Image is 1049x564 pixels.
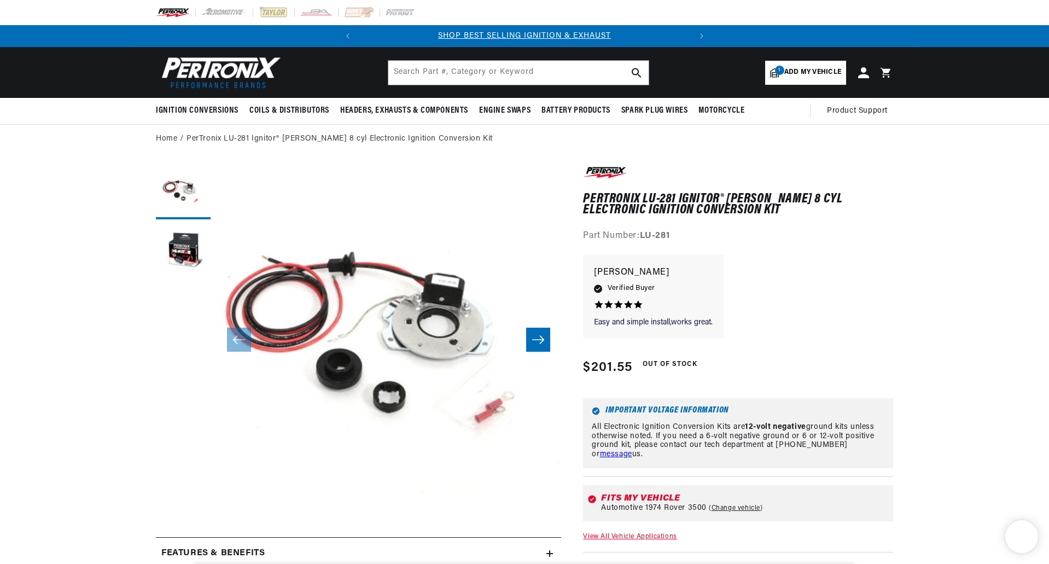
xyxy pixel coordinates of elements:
summary: Battery Products [536,98,616,124]
strong: LU-281 [640,231,670,240]
nav: breadcrumbs [156,133,893,145]
h1: PerTronix LU-281 Ignitor® [PERSON_NAME] 8 cyl Electronic Ignition Conversion Kit [583,194,893,216]
h6: Important Voltage Information [592,407,884,415]
strong: 12-volt negative [745,423,806,431]
p: [PERSON_NAME] [594,265,713,281]
span: Product Support [827,105,888,117]
span: Add my vehicle [784,67,841,78]
div: Announcement [359,30,691,42]
button: Slide left [227,328,251,352]
input: Search Part #, Category or Keyword [388,61,649,85]
div: Part Number: [583,229,893,243]
a: Home [156,133,177,145]
span: Verified Buyer [608,282,655,294]
span: $201.55 [583,358,632,377]
a: 1Add my vehicle [765,61,846,85]
slideshow-component: Translation missing: en.sections.announcements.announcement_bar [129,25,920,47]
summary: Ignition Conversions [156,98,244,124]
span: Coils & Distributors [249,105,329,117]
span: Headers, Exhausts & Components [340,105,468,117]
span: Ignition Conversions [156,105,238,117]
summary: Motorcycle [693,98,750,124]
p: Easy and simple install,works great. [594,317,713,328]
a: PerTronix LU-281 Ignitor® [PERSON_NAME] 8 cyl Electronic Ignition Conversion Kit [187,133,493,145]
button: Slide right [526,328,550,352]
button: Load image 1 in gallery view [156,165,211,219]
button: Load image 2 in gallery view [156,225,211,280]
summary: Product Support [827,98,893,124]
span: Battery Products [541,105,610,117]
h2: Features & Benefits [161,546,265,561]
div: Fits my vehicle [601,494,889,503]
a: View All Vehicle Applications [583,533,677,540]
span: 1 [775,66,784,75]
a: Change vehicle [709,504,763,513]
img: Pertronix [156,54,282,91]
span: Engine Swaps [479,105,531,117]
summary: Coils & Distributors [244,98,335,124]
a: SHOP BEST SELLING IGNITION & EXHAUST [438,32,611,40]
button: search button [625,61,649,85]
summary: Engine Swaps [474,98,536,124]
button: Translation missing: en.sections.announcements.previous_announcement [337,25,359,47]
summary: Headers, Exhausts & Components [335,98,474,124]
summary: Spark Plug Wires [616,98,693,124]
span: Automotive 1974 Rover 3500 [601,504,707,513]
a: message [600,450,632,458]
span: Spark Plug Wires [621,105,688,117]
span: Motorcycle [698,105,744,117]
p: All Electronic Ignition Conversion Kits are ground kits unless otherwise noted. If you need a 6-v... [592,423,884,460]
span: Out of Stock [637,358,703,371]
button: Translation missing: en.sections.announcements.next_announcement [691,25,713,47]
div: 1 of 2 [359,30,691,42]
media-gallery: Gallery Viewer [156,165,561,515]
